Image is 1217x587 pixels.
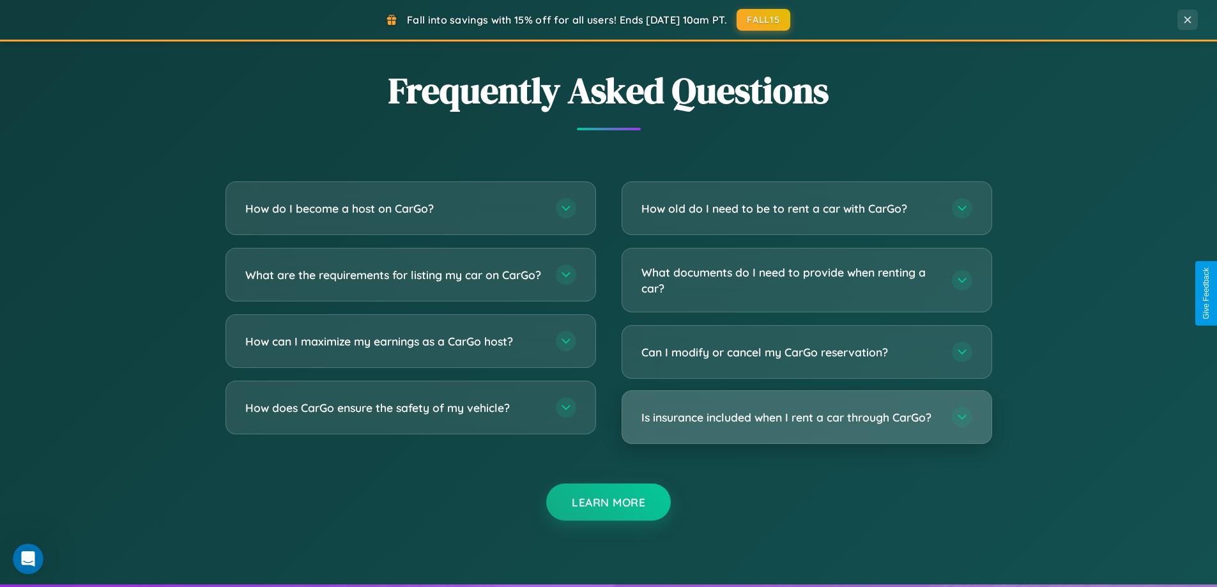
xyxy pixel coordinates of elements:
[1202,268,1211,319] div: Give Feedback
[245,201,543,217] h3: How do I become a host on CarGo?
[641,409,939,425] h3: Is insurance included when I rent a car through CarGo?
[641,264,939,296] h3: What documents do I need to provide when renting a car?
[737,9,790,31] button: FALL15
[641,201,939,217] h3: How old do I need to be to rent a car with CarGo?
[641,344,939,360] h3: Can I modify or cancel my CarGo reservation?
[245,400,543,416] h3: How does CarGo ensure the safety of my vehicle?
[226,66,992,115] h2: Frequently Asked Questions
[245,267,543,283] h3: What are the requirements for listing my car on CarGo?
[13,544,43,574] iframe: Intercom live chat
[407,13,727,26] span: Fall into savings with 15% off for all users! Ends [DATE] 10am PT.
[245,333,543,349] h3: How can I maximize my earnings as a CarGo host?
[546,484,671,521] button: Learn More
